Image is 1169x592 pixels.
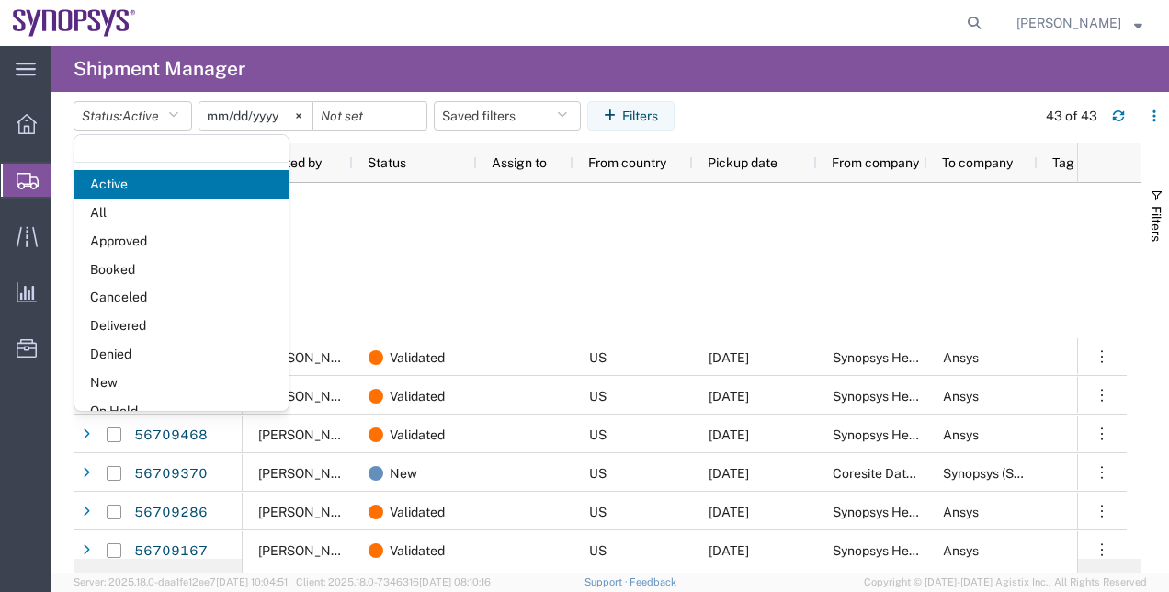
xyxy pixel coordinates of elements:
[258,466,363,481] span: Tuan Lam
[943,505,979,519] span: Ansys
[74,397,289,426] span: On Hold
[13,9,136,37] img: logo
[390,377,445,416] span: Validated
[589,389,607,404] span: US
[833,389,1010,404] span: Synopsys Headquarters USSV
[74,101,192,131] button: Status:Active
[584,576,630,587] a: Support
[708,155,777,170] span: Pickup date
[833,466,1019,481] span: Coresite Datacenter (Etched Ai)
[74,369,289,397] span: New
[833,350,1010,365] span: Synopsys Headquarters USSV
[709,505,749,519] span: 09/05/2025
[257,155,322,170] span: Created by
[1046,107,1097,126] div: 43 of 43
[589,466,607,481] span: US
[390,493,445,531] span: Validated
[630,576,676,587] a: Feedback
[133,498,209,528] a: 56709286
[1149,206,1163,242] span: Filters
[258,427,363,442] span: Dannah Schuler
[492,155,547,170] span: Assign to
[709,427,749,442] span: 09/05/2025
[589,543,607,558] span: US
[390,416,445,454] span: Validated
[1016,13,1121,33] span: Rachelle Varela
[1016,12,1143,34] button: [PERSON_NAME]
[419,576,491,587] span: [DATE] 08:10:16
[74,283,289,312] span: Canceled
[74,576,288,587] span: Server: 2025.18.0-daa1fe12ee7
[943,389,979,404] span: Ansys
[588,155,666,170] span: From country
[589,427,607,442] span: US
[258,505,363,519] span: Dannah Schuler
[943,427,979,442] span: Ansys
[74,256,289,284] span: Booked
[864,575,1147,590] span: Copyright © [DATE]-[DATE] Agistix Inc., All Rights Reserved
[709,350,749,365] span: 09/05/2025
[296,576,491,587] span: Client: 2025.18.0-7346316
[74,199,289,227] span: All
[943,466,1096,481] span: Synopsys (SquareOne DC)
[832,155,919,170] span: From company
[199,102,312,130] input: Not set
[74,227,289,256] span: Approved
[709,389,749,404] span: 09/05/2025
[587,101,675,131] button: Filters
[833,505,1010,519] span: Synopsys Headquarters USSV
[216,576,288,587] span: [DATE] 10:04:51
[133,421,209,450] a: 56709468
[133,537,209,566] a: 56709167
[943,350,979,365] span: Ansys
[122,108,159,123] span: Active
[942,155,1013,170] span: To company
[74,46,245,92] h4: Shipment Manager
[943,543,979,558] span: Ansys
[368,155,406,170] span: Status
[709,466,749,481] span: 09/05/2025
[258,389,363,404] span: Dannah Schuler
[390,531,445,570] span: Validated
[589,505,607,519] span: US
[434,101,581,131] button: Saved filters
[313,102,426,130] input: Not set
[74,170,289,199] span: Active
[74,340,289,369] span: Denied
[833,427,1010,442] span: Synopsys Headquarters USSV
[258,350,363,365] span: Dannah Schuler
[390,454,417,493] span: New
[833,543,1010,558] span: Synopsys Headquarters USSV
[258,543,363,558] span: Dannah Schuler
[1052,155,1074,170] span: Tag
[133,460,209,489] a: 56709370
[390,338,445,377] span: Validated
[709,543,749,558] span: 09/05/2025
[589,350,607,365] span: US
[74,312,289,340] span: Delivered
